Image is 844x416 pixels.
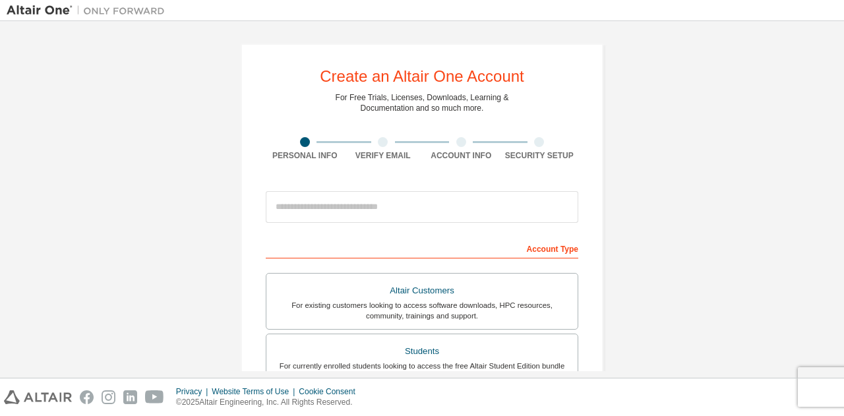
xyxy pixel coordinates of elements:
[4,390,72,404] img: altair_logo.svg
[266,150,344,161] div: Personal Info
[320,69,524,84] div: Create an Altair One Account
[7,4,171,17] img: Altair One
[500,150,579,161] div: Security Setup
[176,386,212,397] div: Privacy
[102,390,115,404] img: instagram.svg
[80,390,94,404] img: facebook.svg
[123,390,137,404] img: linkedin.svg
[274,282,570,300] div: Altair Customers
[274,342,570,361] div: Students
[336,92,509,113] div: For Free Trials, Licenses, Downloads, Learning & Documentation and so much more.
[344,150,423,161] div: Verify Email
[299,386,363,397] div: Cookie Consent
[145,390,164,404] img: youtube.svg
[274,300,570,321] div: For existing customers looking to access software downloads, HPC resources, community, trainings ...
[266,237,578,258] div: Account Type
[212,386,299,397] div: Website Terms of Use
[176,397,363,408] p: © 2025 Altair Engineering, Inc. All Rights Reserved.
[274,361,570,382] div: For currently enrolled students looking to access the free Altair Student Edition bundle and all ...
[422,150,500,161] div: Account Info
